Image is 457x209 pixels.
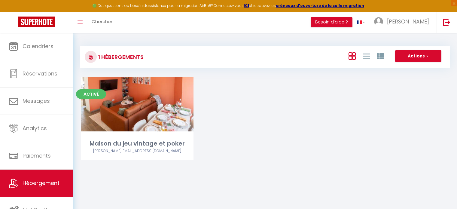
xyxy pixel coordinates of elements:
button: Besoin d'aide ? [311,17,352,27]
button: Actions [395,50,441,62]
img: Super Booking [18,17,55,27]
img: ... [374,17,383,26]
h3: 1 Hébergements [97,50,144,64]
span: Hébergement [23,179,59,187]
span: [PERSON_NAME] [387,18,429,25]
a: créneaux d'ouverture de la salle migration [276,3,364,8]
a: Chercher [87,12,117,33]
a: ... [PERSON_NAME] [370,12,437,33]
span: Chercher [92,18,112,25]
a: ICI [244,3,249,8]
div: Airbnb [81,148,193,154]
span: Messages [23,97,50,105]
span: Activé [76,89,106,99]
span: Réservations [23,70,57,77]
span: Analytics [23,124,47,132]
a: Vue en Box [349,51,356,61]
img: logout [443,18,450,26]
span: Calendriers [23,42,53,50]
span: Paiements [23,152,51,159]
a: Vue en Liste [363,51,370,61]
a: Vue par Groupe [377,51,384,61]
div: Maison du jeu vintage et poker [81,139,193,148]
